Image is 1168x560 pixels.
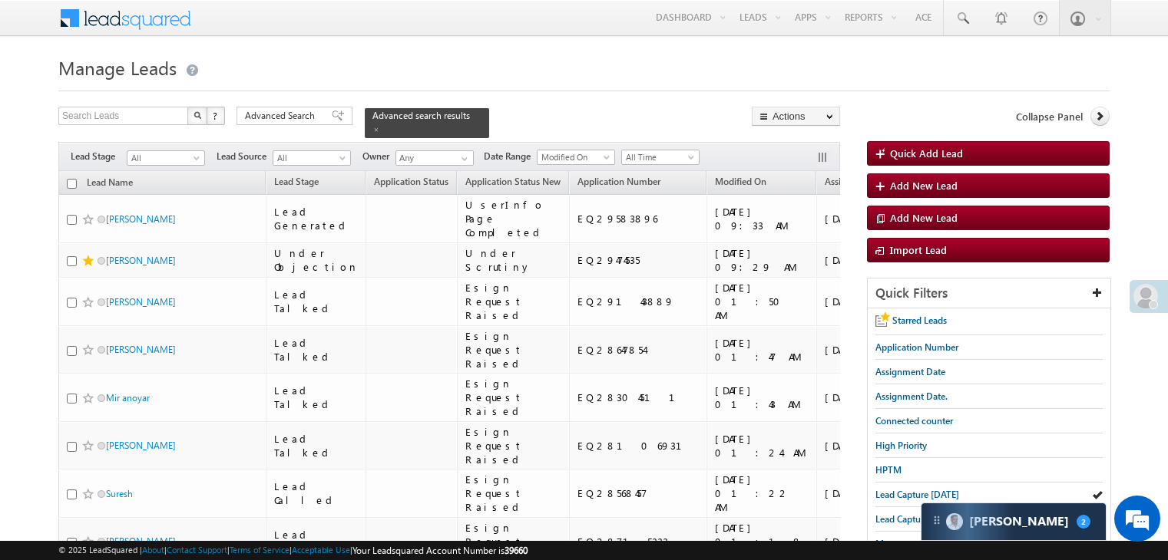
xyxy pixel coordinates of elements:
div: EQ29474535 [577,253,700,267]
span: Application Number [875,341,958,353]
a: Contact Support [167,545,227,555]
span: Lead Capture [DATE] [875,513,959,525]
a: Application Status New [458,173,568,193]
span: Modified On [715,176,766,187]
a: About [142,545,164,555]
div: Esign Request Raised [465,281,562,322]
a: [PERSON_NAME] [106,535,176,547]
span: Assignment Date [875,366,945,377]
span: Add New Lead [890,179,958,192]
span: HPTM [875,464,902,476]
span: Application Status [374,176,448,187]
span: Assignment Date. [875,390,948,402]
div: Esign Request Raised [465,377,562,418]
span: Quick Add Lead [890,147,963,160]
div: Lead Talked [274,288,359,315]
a: Suresh [106,488,133,499]
span: 2 [1077,515,1090,529]
span: ? [213,109,220,122]
div: [DATE] [825,295,896,308]
span: Owner [362,150,395,163]
span: Modified On [538,150,610,164]
span: Import Lead [890,243,947,256]
div: Esign Request Raised [465,473,562,514]
a: Acceptable Use [292,545,350,555]
span: Lead Stage [274,176,319,187]
a: [PERSON_NAME] [106,255,176,266]
div: [DATE] [825,486,896,500]
div: [DATE] [825,343,896,357]
div: UserInfo Page Completed [465,198,562,239]
span: All [127,151,200,165]
input: Check all records [67,179,77,189]
a: Application Number [570,173,668,193]
a: Modified On [537,150,615,165]
button: Actions [752,107,840,126]
span: Assignment Date [825,176,895,187]
div: EQ28568457 [577,486,700,500]
div: Lead Called [274,479,359,507]
a: [PERSON_NAME] [106,213,176,225]
div: [DATE] 09:33 AM [715,205,809,232]
div: [DATE] 01:50 AM [715,281,809,322]
a: All Time [621,150,700,165]
div: Lead Talked [274,528,359,555]
div: [DATE] [825,535,896,548]
span: Manage Leads [58,55,177,80]
div: EQ29143889 [577,295,700,308]
a: All [127,150,205,166]
div: EQ28647854 [577,343,700,357]
a: Show All Items [453,151,472,166]
div: [DATE] 01:24 AM [715,432,809,460]
a: Terms of Service [230,545,290,555]
span: Starred Leads [892,315,947,326]
span: Advanced search results [372,110,470,121]
a: Modified On [707,173,774,193]
div: [DATE] 09:29 AM [715,246,809,274]
span: Lead Capture [DATE] [875,489,959,500]
a: Assignment Date [817,173,902,193]
div: Under Objection [274,246,359,274]
div: [DATE] 01:47 AM [715,336,809,364]
span: Application Status New [465,176,561,187]
div: EQ28106931 [577,439,700,453]
a: [PERSON_NAME] [106,344,176,355]
span: Messages [875,538,915,549]
span: Connected counter [875,415,953,427]
div: Lead Generated [274,205,359,232]
span: Advanced Search [245,109,319,123]
a: Lead Stage [266,173,326,193]
span: Collapse Panel [1016,110,1083,124]
div: EQ28304511 [577,390,700,404]
div: [DATE] [825,439,896,453]
input: Type to Search [395,150,474,166]
div: Lead Talked [274,432,359,460]
span: Lead Stage [71,150,127,163]
span: High Priority [875,440,927,451]
a: Lead Name [79,174,141,194]
div: Lead Talked [274,336,359,364]
span: Your Leadsquared Account Number is [352,545,528,556]
span: Application Number [577,176,660,187]
span: Date Range [484,150,537,163]
div: [DATE] [825,390,896,404]
a: [PERSON_NAME] [106,440,176,451]
div: [DATE] [825,212,896,226]
div: Quick Filters [868,278,1110,308]
div: Esign Request Raised [465,425,562,466]
div: Under Scrutiny [465,246,562,274]
div: Esign Request Raised [465,329,562,371]
img: Search [194,111,201,119]
span: Add New Lead [890,211,958,224]
div: [DATE] 01:22 AM [715,473,809,514]
div: Lead Talked [274,384,359,411]
div: EQ28715333 [577,535,700,548]
span: All [273,151,346,165]
button: ? [207,107,225,125]
div: EQ29583896 [577,212,700,226]
a: [PERSON_NAME] [106,296,176,308]
a: Application Status [366,173,456,193]
span: Lead Source [217,150,273,163]
div: carter-dragCarter[PERSON_NAME]2 [921,502,1107,541]
div: [DATE] 01:43 AM [715,384,809,411]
